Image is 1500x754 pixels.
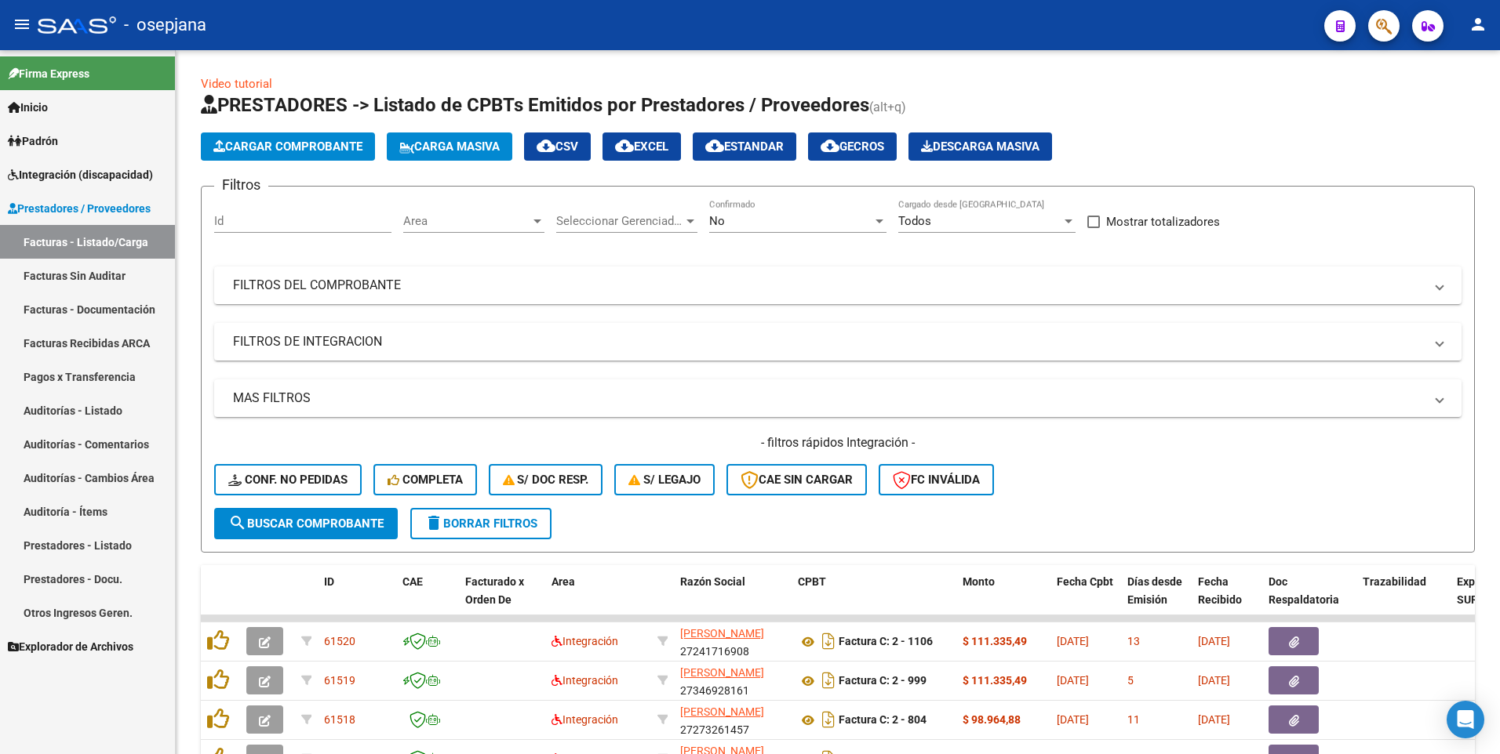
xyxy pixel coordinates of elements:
[537,140,578,154] span: CSV
[1106,212,1220,231] span: Mostrar totalizadores
[818,707,839,732] i: Descargar documento
[537,136,555,155] mat-icon: cloud_download
[956,565,1050,634] datatable-header-cell: Monto
[839,675,927,687] strong: Factura C: 2 - 999
[8,132,58,150] span: Padrón
[614,464,715,495] button: S/ legajo
[489,464,603,495] button: S/ Doc Resp.
[908,132,1052,161] button: Descarga Masiva
[818,629,839,654] i: Descargar documento
[615,140,668,154] span: EXCEL
[709,214,725,228] span: No
[373,464,477,495] button: Completa
[424,513,443,532] mat-icon: delete
[213,140,362,154] span: Cargar Comprobante
[552,713,618,726] span: Integración
[228,513,247,532] mat-icon: search
[808,132,897,161] button: Gecros
[8,638,133,655] span: Explorador de Archivos
[921,140,1039,154] span: Descarga Masiva
[214,174,268,196] h3: Filtros
[324,635,355,647] span: 61520
[680,664,785,697] div: 27346928161
[1198,674,1230,687] span: [DATE]
[8,99,48,116] span: Inicio
[233,390,1424,407] mat-panel-title: MAS FILTROS
[839,714,927,727] strong: Factura C: 2 - 804
[963,713,1021,726] strong: $ 98.964,88
[318,565,396,634] datatable-header-cell: ID
[741,473,853,487] span: CAE SIN CARGAR
[324,674,355,687] span: 61519
[908,132,1052,161] app-download-masive: Descarga masiva de comprobantes (adjuntos)
[228,517,384,531] span: Buscar Comprobante
[214,379,1462,417] mat-expansion-panel-header: MAS FILTROS
[228,473,348,487] span: Conf. no pedidas
[1057,575,1113,588] span: Fecha Cpbt
[1469,15,1487,34] mat-icon: person
[214,434,1462,451] h4: - filtros rápidos Integración -
[680,666,764,679] span: [PERSON_NAME]
[818,668,839,693] i: Descargar documento
[388,473,463,487] span: Completa
[402,575,423,588] span: CAE
[603,132,681,161] button: EXCEL
[674,565,792,634] datatable-header-cell: Razón Social
[1198,575,1242,606] span: Fecha Recibido
[387,132,512,161] button: Carga Masiva
[792,565,956,634] datatable-header-cell: CPBT
[8,200,151,217] span: Prestadores / Proveedores
[233,277,1424,294] mat-panel-title: FILTROS DEL COMPROBANTE
[963,674,1027,687] strong: $ 111.335,49
[680,705,764,718] span: [PERSON_NAME]
[8,166,153,183] span: Integración (discapacidad)
[424,517,537,531] span: Borrar Filtros
[545,565,651,634] datatable-header-cell: Area
[1057,674,1089,687] span: [DATE]
[1127,674,1134,687] span: 5
[705,136,724,155] mat-icon: cloud_download
[214,464,362,495] button: Conf. no pedidas
[324,713,355,726] span: 61518
[201,94,869,116] span: PRESTADORES -> Listado de CPBTs Emitidos por Prestadores / Proveedores
[233,333,1424,350] mat-panel-title: FILTROS DE INTEGRACION
[201,77,272,91] a: Video tutorial
[552,674,618,687] span: Integración
[214,323,1462,361] mat-expansion-panel-header: FILTROS DE INTEGRACION
[893,473,980,487] span: FC Inválida
[1198,635,1230,647] span: [DATE]
[680,703,785,736] div: 27273261457
[1363,575,1426,588] span: Trazabilidad
[403,214,530,228] span: Area
[399,140,500,154] span: Carga Masiva
[214,508,398,539] button: Buscar Comprobante
[680,627,764,640] span: [PERSON_NAME]
[898,214,931,228] span: Todos
[1447,701,1484,738] div: Open Intercom Messenger
[1127,635,1140,647] span: 13
[459,565,545,634] datatable-header-cell: Facturado x Orden De
[615,136,634,155] mat-icon: cloud_download
[680,625,785,658] div: 27241716908
[1127,575,1182,606] span: Días desde Emisión
[798,575,826,588] span: CPBT
[839,636,933,648] strong: Factura C: 2 - 1106
[396,565,459,634] datatable-header-cell: CAE
[821,136,839,155] mat-icon: cloud_download
[1269,575,1339,606] span: Doc Respaldatoria
[693,132,796,161] button: Estandar
[124,8,206,42] span: - osepjana
[963,575,995,588] span: Monto
[1192,565,1262,634] datatable-header-cell: Fecha Recibido
[680,575,745,588] span: Razón Social
[214,266,1462,304] mat-expansion-panel-header: FILTROS DEL COMPROBANTE
[1127,713,1140,726] span: 11
[8,65,89,82] span: Firma Express
[503,473,589,487] span: S/ Doc Resp.
[1050,565,1121,634] datatable-header-cell: Fecha Cpbt
[1121,565,1192,634] datatable-header-cell: Días desde Emisión
[1057,635,1089,647] span: [DATE]
[324,575,334,588] span: ID
[552,635,618,647] span: Integración
[1262,565,1356,634] datatable-header-cell: Doc Respaldatoria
